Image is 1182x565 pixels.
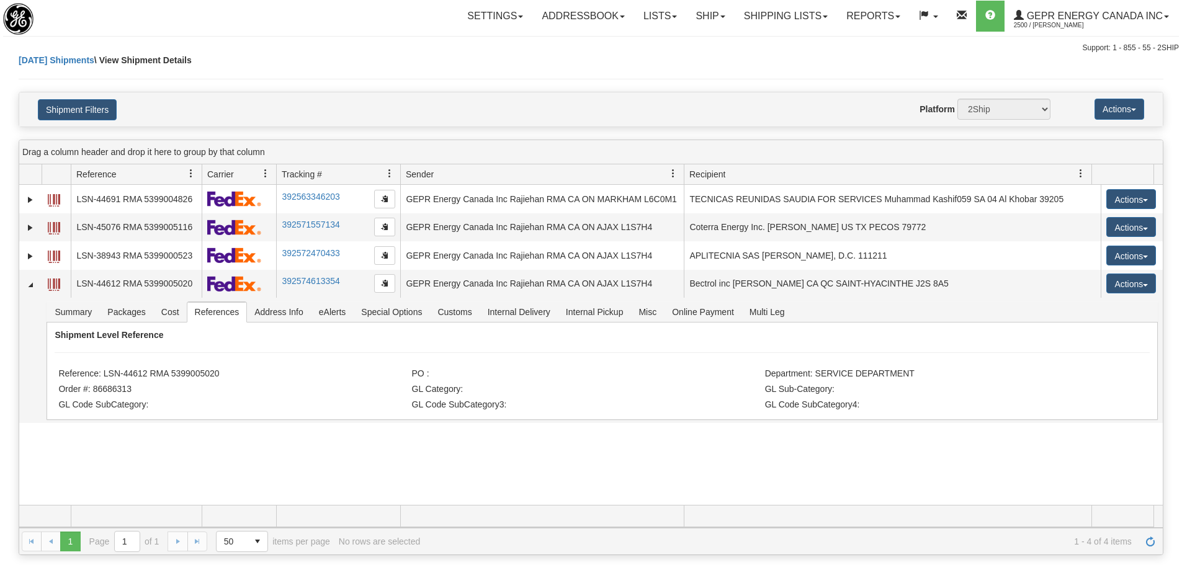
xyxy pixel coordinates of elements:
iframe: chat widget [1153,219,1181,345]
th: Press ctrl + space to group [1091,164,1153,185]
td: LSN-44612 RMA 5399005020 [71,270,202,298]
a: Recipient filter column settings [1070,163,1091,184]
a: 392571557134 [282,220,339,229]
button: Actions [1106,189,1156,209]
li: GL Code SubCategory3: [412,399,762,412]
a: Collapse [24,278,37,291]
a: Settings [458,1,532,32]
th: Press ctrl + space to group [42,164,71,185]
img: 2 - FedEx Express® [207,220,261,235]
span: Page sizes drop down [216,531,268,552]
a: Reports [837,1,910,32]
span: \ View Shipment Details [94,55,192,65]
li: GL Sub-Category: [765,384,1115,396]
span: select [248,532,267,551]
label: Platform [920,103,955,115]
a: Label [48,245,60,265]
a: 392574613354 [282,276,339,286]
span: Reference [76,168,117,180]
li: GL Code SubCategory: [58,399,408,412]
strong: Shipment Level Reference [55,330,163,340]
span: Misc [631,302,664,322]
td: Coterra Energy Inc. [PERSON_NAME] US TX PECOS 79772 [684,213,1101,242]
span: Packages [100,302,153,322]
span: eAlerts [311,302,354,322]
button: Copy to clipboard [374,274,395,293]
span: GEPR Energy Canada Inc [1024,11,1163,21]
a: Reference filter column settings [181,163,202,184]
a: Expand [24,221,37,234]
a: Ship [686,1,734,32]
a: Label [48,189,60,208]
button: Copy to clipboard [374,218,395,236]
li: Department: SERVICE DEPARTMENT [765,368,1115,381]
img: logo2500.jpg [3,3,34,35]
div: grid grouping header [19,140,1163,164]
span: Special Options [354,302,429,322]
li: GL Code SubCategory4: [765,399,1115,412]
button: Copy to clipboard [374,246,395,265]
a: Sender filter column settings [663,163,684,184]
span: Customs [430,302,479,322]
span: Recipient [689,168,725,180]
button: Shipment Filters [38,99,117,120]
span: Carrier [207,168,234,180]
td: LSN-38943 RMA 5399000523 [71,241,202,270]
a: [DATE] Shipments [19,55,94,65]
a: Addressbook [532,1,634,32]
img: 2 - FedEx Express® [207,276,261,291]
span: Page of 1 [89,531,159,552]
div: Support: 1 - 855 - 55 - 2SHIP [3,43,1179,53]
a: GEPR Energy Canada Inc 2500 / [PERSON_NAME] [1005,1,1178,32]
td: APLITECNIA SAS [PERSON_NAME], D.C. 111211 [684,241,1101,270]
a: 392563346203 [282,192,339,202]
span: Tracking # [282,168,322,180]
button: Actions [1106,274,1156,293]
td: LSN-45076 RMA 5399005116 [71,213,202,242]
a: Label [48,216,60,236]
a: Shipping lists [735,1,837,32]
span: Internal Delivery [480,302,558,322]
a: Label [48,273,60,293]
button: Actions [1106,217,1156,237]
a: Carrier filter column settings [255,163,276,184]
td: GEPR Energy Canada Inc Rajiehan RMA CA ON AJAX L1S7H4 [400,270,684,298]
a: 392572470433 [282,248,339,258]
span: 2500 / [PERSON_NAME] [1014,19,1107,32]
td: GEPR Energy Canada Inc Rajiehan RMA CA ON AJAX L1S7H4 [400,213,684,242]
span: Multi Leg [742,302,792,322]
img: 2 - FedEx Express® [207,191,261,207]
th: Press ctrl + space to group [71,164,202,185]
div: No rows are selected [339,536,421,546]
img: 2 - FedEx Express® [207,247,261,263]
span: Internal Pickup [558,302,631,322]
a: Tracking # filter column settings [379,163,400,184]
button: Actions [1095,99,1144,120]
span: 1 - 4 of 4 items [429,536,1132,546]
li: PO : [412,368,762,381]
a: Lists [634,1,686,32]
a: Expand [24,250,37,262]
li: Reference: LSN-44612 RMA 5399005020 [58,368,408,381]
a: Refresh [1140,532,1160,551]
th: Press ctrl + space to group [276,164,400,185]
span: Address Info [247,302,311,322]
td: LSN-44691 RMA 5399004826 [71,185,202,213]
th: Press ctrl + space to group [400,164,684,185]
th: Press ctrl + space to group [202,164,276,185]
li: Order #: 86686313 [58,384,408,396]
span: items per page [216,531,330,552]
input: Page 1 [115,532,140,551]
span: References [187,302,247,322]
td: GEPR Energy Canada Inc Rajiehan RMA CA ON MARKHAM L6C0M1 [400,185,684,213]
button: Copy to clipboard [374,190,395,208]
span: Sender [406,168,434,180]
li: GL Category: [412,384,762,396]
span: Online Payment [665,302,741,322]
span: Summary [47,302,99,322]
span: Page 1 [60,532,80,551]
td: TECNICAS REUNIDAS SAUDIA FOR SERVICES Muhammad Kashif059 SA 04 Al Khobar 39205 [684,185,1101,213]
td: Bectrol inc [PERSON_NAME] CA QC SAINT-HYACINTHE J2S 8A5 [684,270,1101,298]
button: Actions [1106,246,1156,265]
span: 50 [224,535,240,548]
